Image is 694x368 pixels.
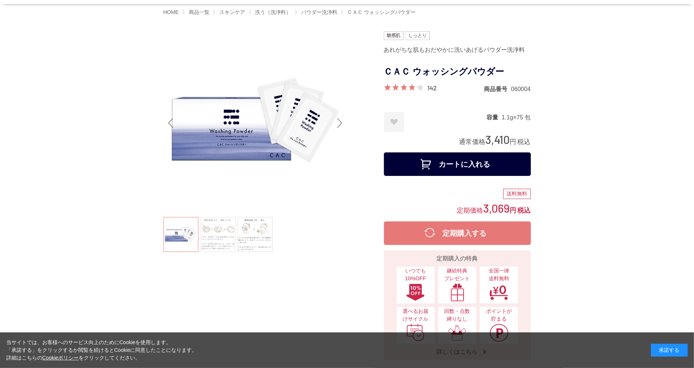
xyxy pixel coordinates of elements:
[346,9,416,15] a: ＣＡＣ ウォッシングパウダー
[486,113,502,121] dt: 容量
[484,85,511,93] dt: 商品番号
[510,207,517,214] span: 円
[489,324,508,342] img: ポイントが貯まる
[442,267,472,283] span: 継続特典 プレゼント
[511,85,531,93] dd: 060004
[442,307,472,323] span: 回数・点数縛りなし
[518,138,531,145] span: 税込
[448,283,467,302] img: 継続特典プレゼント
[182,9,211,16] li: 〉
[189,9,209,15] span: 商品一覧
[295,9,339,16] li: 〉
[187,9,209,15] a: 商品一覧
[218,9,245,15] a: スキンケア
[384,64,531,80] h1: ＣＡＣ ウォッシングパウダー
[347,9,416,15] span: ＣＡＣ ウォッシングパウダー
[510,138,517,145] span: 円
[163,31,347,215] img: ＣＡＣ ウォッシングパウダー
[384,221,531,245] button: 定期購入する
[384,44,531,56] div: あれがちな肌もおだやかに洗いあげるパウダー洗浄料
[457,206,483,214] span: 定期価格
[486,133,510,146] span: 3,410
[387,254,528,263] div: 定期購入の特典
[503,189,531,199] div: 送料無料
[301,9,337,15] span: パウダー洗浄料
[300,9,337,15] a: パウダー洗浄料
[384,250,531,360] a: 定期購入の特典 いつでも10%OFFいつでも10%OFF 継続特典プレゼント継続特典プレゼント 全国一律送料無料全国一律送料無料 選べるお届けサイクル選べるお届けサイクル 回数・点数縛りなし回数...
[6,339,197,362] div: 当サイトでは、お客様へのサービス向上のためにCookieを使用します。 「承諾する」をクリックするか閲覧を続けるとCookieに同意したことになります。 詳細はこちらの をクリックしてください。
[406,283,425,302] img: いつでも10%OFF
[249,9,293,16] li: 〉
[502,113,531,121] dd: 1.1g×75 包
[448,324,467,342] img: 回数・点数縛りなし
[341,9,417,16] li: 〉
[483,307,514,323] span: ポイントが貯まる
[163,108,178,138] div: Previous slide
[255,9,291,15] span: 洗う（洗浄料）
[384,112,404,132] a: お気に入りに登録する
[254,9,291,15] a: 洗う（洗浄料）
[213,9,247,16] li: 〉
[332,108,347,138] div: Next slide
[406,324,425,342] img: 選べるお届けサイクル
[163,9,179,15] a: HOME
[405,31,429,40] img: しっとり
[400,307,431,323] span: 選べるお届けサイクル
[483,267,514,283] span: 全国一律 送料無料
[384,152,531,176] button: カートに入れる
[518,207,531,214] span: 税込
[483,201,510,215] span: 3,069
[219,9,245,15] span: スキンケア
[42,355,79,361] a: Cookieポリシー
[489,283,508,302] img: 全国一律送料無料
[400,267,431,283] span: いつでも10%OFF
[651,344,688,357] div: 承諾する
[428,84,437,92] a: 142
[384,31,404,40] img: 敏感肌
[459,138,486,145] span: 通常価格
